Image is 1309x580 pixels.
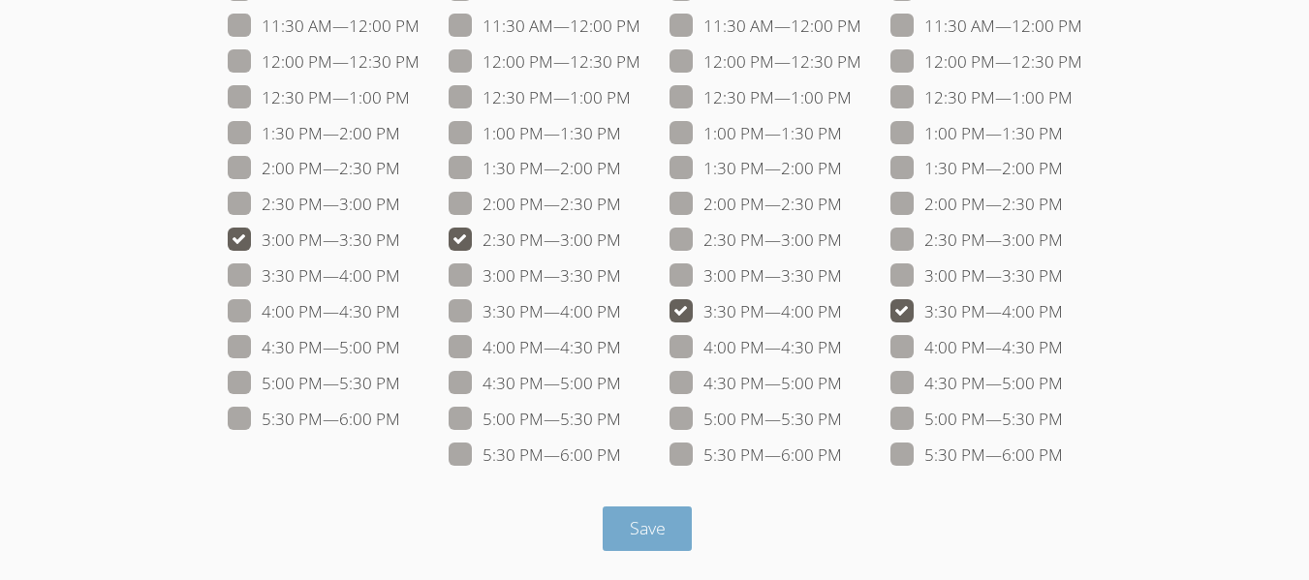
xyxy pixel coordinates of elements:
[890,443,1063,468] label: 5:30 PM — 6:00 PM
[449,85,631,110] label: 12:30 PM — 1:00 PM
[228,121,400,146] label: 1:30 PM — 2:00 PM
[228,263,400,289] label: 3:30 PM — 4:00 PM
[670,14,861,39] label: 11:30 AM — 12:00 PM
[670,335,842,360] label: 4:00 PM — 4:30 PM
[449,335,621,360] label: 4:00 PM — 4:30 PM
[670,443,842,468] label: 5:30 PM — 6:00 PM
[449,121,621,146] label: 1:00 PM — 1:30 PM
[228,407,400,432] label: 5:30 PM — 6:00 PM
[670,192,842,217] label: 2:00 PM — 2:30 PM
[228,371,400,396] label: 5:00 PM — 5:30 PM
[449,14,640,39] label: 11:30 AM — 12:00 PM
[228,299,400,324] label: 4:00 PM — 4:30 PM
[228,14,420,39] label: 11:30 AM — 12:00 PM
[890,263,1063,289] label: 3:00 PM — 3:30 PM
[228,49,420,75] label: 12:00 PM — 12:30 PM
[670,299,842,324] label: 3:30 PM — 4:00 PM
[890,192,1063,217] label: 2:00 PM — 2:30 PM
[670,121,842,146] label: 1:00 PM — 1:30 PM
[228,192,400,217] label: 2:30 PM — 3:00 PM
[603,506,693,552] button: Save
[228,85,410,110] label: 12:30 PM — 1:00 PM
[449,263,621,289] label: 3:00 PM — 3:30 PM
[449,49,640,75] label: 12:00 PM — 12:30 PM
[890,49,1082,75] label: 12:00 PM — 12:30 PM
[670,85,852,110] label: 12:30 PM — 1:00 PM
[890,85,1073,110] label: 12:30 PM — 1:00 PM
[890,14,1082,39] label: 11:30 AM — 12:00 PM
[630,516,666,539] span: Save
[228,228,400,253] label: 3:00 PM — 3:30 PM
[449,228,621,253] label: 2:30 PM — 3:00 PM
[670,228,842,253] label: 2:30 PM — 3:00 PM
[890,299,1063,324] label: 3:30 PM — 4:00 PM
[228,156,400,181] label: 2:00 PM — 2:30 PM
[228,335,400,360] label: 4:30 PM — 5:00 PM
[890,407,1063,432] label: 5:00 PM — 5:30 PM
[890,335,1063,360] label: 4:00 PM — 4:30 PM
[890,121,1063,146] label: 1:00 PM — 1:30 PM
[449,407,621,432] label: 5:00 PM — 5:30 PM
[670,263,842,289] label: 3:00 PM — 3:30 PM
[449,371,621,396] label: 4:30 PM — 5:00 PM
[449,192,621,217] label: 2:00 PM — 2:30 PM
[449,443,621,468] label: 5:30 PM — 6:00 PM
[670,371,842,396] label: 4:30 PM — 5:00 PM
[670,407,842,432] label: 5:00 PM — 5:30 PM
[670,49,861,75] label: 12:00 PM — 12:30 PM
[890,228,1063,253] label: 2:30 PM — 3:00 PM
[890,371,1063,396] label: 4:30 PM — 5:00 PM
[449,299,621,324] label: 3:30 PM — 4:00 PM
[890,156,1063,181] label: 1:30 PM — 2:00 PM
[449,156,621,181] label: 1:30 PM — 2:00 PM
[670,156,842,181] label: 1:30 PM — 2:00 PM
